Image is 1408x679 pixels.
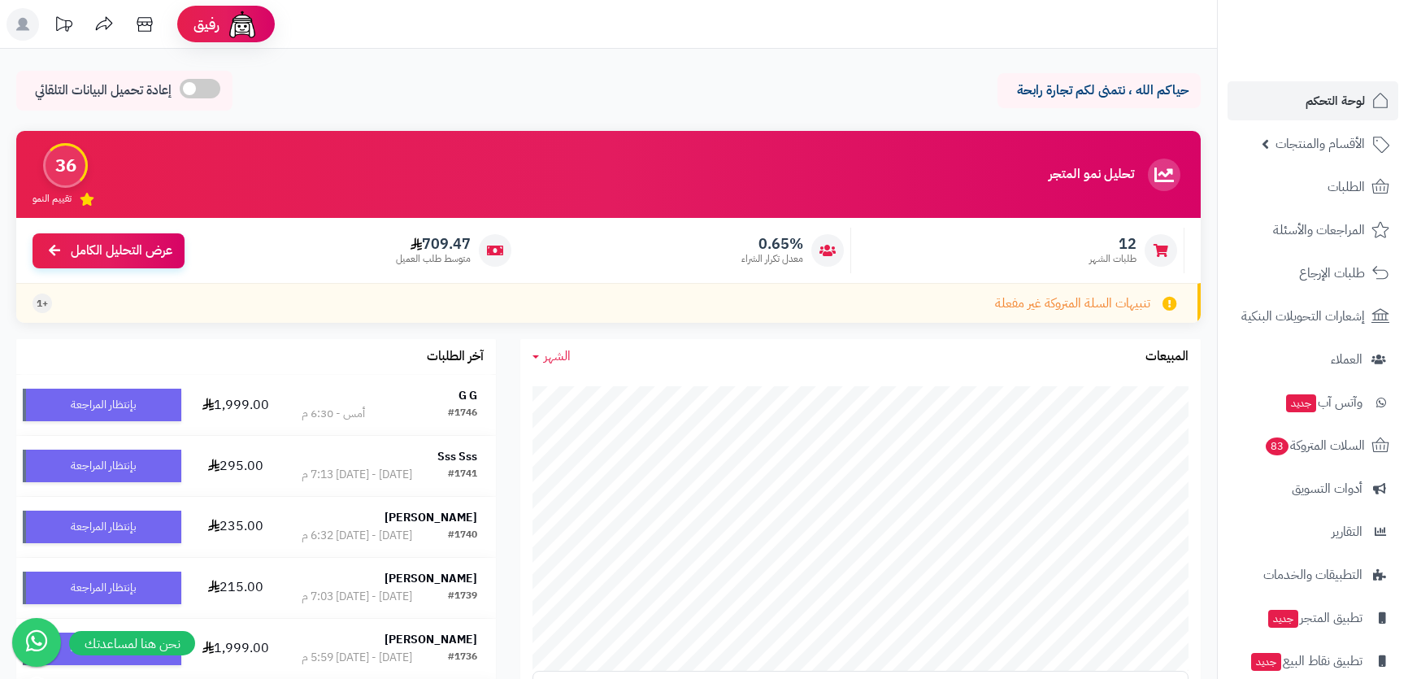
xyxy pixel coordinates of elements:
span: تقييم النمو [33,192,72,206]
span: طلبات الإرجاع [1299,262,1365,285]
strong: [PERSON_NAME] [385,570,477,587]
span: رفيق [193,15,219,34]
a: تحديثات المنصة [43,8,84,45]
div: أمس - 6:30 م [302,406,365,422]
a: تطبيق المتجرجديد [1228,598,1398,638]
td: 235.00 [188,497,283,557]
span: التقارير [1332,520,1362,543]
div: [DATE] - [DATE] 6:32 م [302,528,412,544]
a: أدوات التسويق [1228,469,1398,508]
span: إشعارات التحويلات البنكية [1241,305,1365,328]
a: المراجعات والأسئلة [1228,211,1398,250]
span: طلبات الشهر [1089,252,1136,266]
span: +1 [37,297,48,311]
p: حياكم الله ، نتمنى لكم تجارة رابحة [1010,81,1189,100]
div: بإنتظار المراجعة [23,511,181,543]
a: طلبات الإرجاع [1228,254,1398,293]
span: 0.65% [741,235,803,253]
div: #1736 [448,650,477,666]
a: السلات المتروكة83 [1228,426,1398,465]
span: تطبيق المتجر [1267,607,1362,629]
span: أدوات التسويق [1292,477,1362,500]
span: إعادة تحميل البيانات التلقائي [35,81,172,100]
span: الأقسام والمنتجات [1275,133,1365,155]
span: جديد [1268,610,1298,628]
span: 12 [1089,235,1136,253]
strong: [PERSON_NAME] [385,509,477,526]
div: بإنتظار المراجعة [23,572,181,604]
span: الشهر [544,346,571,366]
img: logo-2.png [1297,12,1393,46]
span: تنبيهات السلة المتروكة غير مفعلة [995,294,1150,313]
div: #1739 [448,589,477,605]
td: 1,999.00 [188,375,283,435]
h3: تحليل نمو المتجر [1049,168,1134,182]
h3: المبيعات [1145,350,1189,364]
span: السلات المتروكة [1264,434,1365,457]
span: 709.47 [396,235,471,253]
div: [DATE] - [DATE] 7:03 م [302,589,412,605]
a: عرض التحليل الكامل [33,233,185,268]
span: جديد [1286,394,1316,412]
td: 295.00 [188,436,283,496]
span: العملاء [1331,348,1362,371]
span: عرض التحليل الكامل [71,242,172,260]
td: 1,999.00 [188,619,283,679]
img: ai-face.png [226,8,259,41]
div: [DATE] - [DATE] 7:13 م [302,467,412,483]
a: إشعارات التحويلات البنكية [1228,297,1398,336]
span: وآتس آب [1284,391,1362,414]
span: معدل تكرار الشراء [741,252,803,266]
strong: G G [458,387,477,404]
span: تطبيق نقاط البيع [1249,650,1362,672]
a: لوحة التحكم [1228,81,1398,120]
a: التطبيقات والخدمات [1228,555,1398,594]
div: #1740 [448,528,477,544]
a: التقارير [1228,512,1398,551]
span: الطلبات [1328,176,1365,198]
a: الشهر [532,347,571,366]
span: لوحة التحكم [1306,89,1365,112]
a: الطلبات [1228,168,1398,207]
strong: Sss Sss [437,448,477,465]
strong: [PERSON_NAME] [385,631,477,648]
td: 215.00 [188,558,283,618]
div: #1741 [448,467,477,483]
span: جديد [1251,653,1281,671]
div: [DATE] - [DATE] 5:59 م [302,650,412,666]
div: بإنتظار المراجعة [23,450,181,482]
a: العملاء [1228,340,1398,379]
div: #1746 [448,406,477,422]
span: المراجعات والأسئلة [1273,219,1365,242]
a: وآتس آبجديد [1228,383,1398,422]
span: 83 [1265,437,1290,456]
span: متوسط طلب العميل [396,252,471,266]
div: بإنتظار المراجعة [23,389,181,421]
h3: آخر الطلبات [427,350,484,364]
span: التطبيقات والخدمات [1263,564,1362,586]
